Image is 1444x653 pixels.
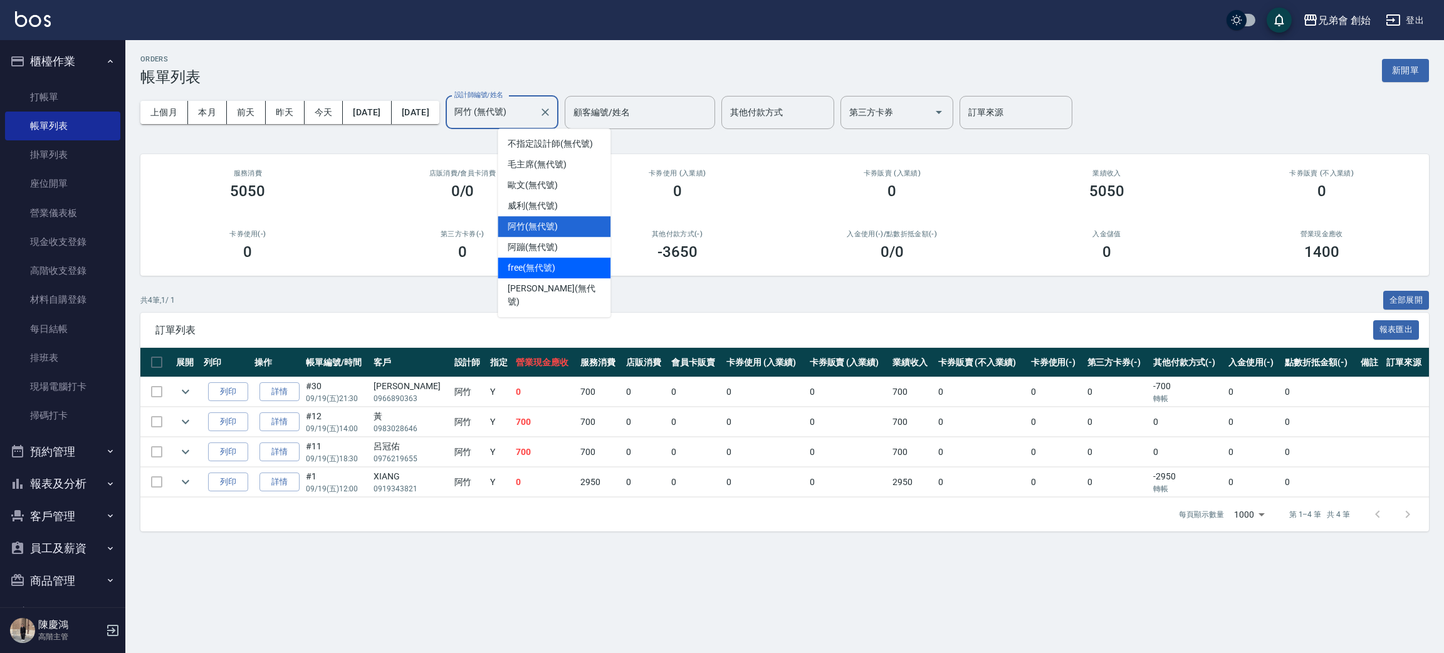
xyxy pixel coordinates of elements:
[230,182,265,200] h3: 5050
[1153,483,1223,494] p: 轉帳
[451,468,487,497] td: 阿竹
[1267,8,1292,33] button: save
[668,377,723,407] td: 0
[1229,169,1414,177] h2: 卡券販賣 (不入業績)
[5,199,120,227] a: 營業儀表板
[577,437,622,467] td: 700
[1282,348,1358,377] th: 點數折抵金額(-)
[306,393,368,404] p: 09/19 (五) 21:30
[259,442,300,462] a: 詳情
[208,442,248,462] button: 列印
[513,377,577,407] td: 0
[513,437,577,467] td: 700
[800,230,985,238] h2: 入金使用(-) /點數折抵金額(-)
[889,437,934,467] td: 700
[5,565,120,597] button: 商品管理
[454,90,503,100] label: 設計師編號/姓名
[1383,348,1429,377] th: 訂單來源
[5,285,120,314] a: 材料自購登錄
[5,315,120,343] a: 每日結帳
[251,348,302,377] th: 操作
[1382,59,1429,82] button: 新開單
[140,295,175,306] p: 共 4 筆, 1 / 1
[623,377,668,407] td: 0
[1382,64,1429,76] a: 新開單
[374,470,447,483] div: XIANG
[487,377,513,407] td: Y
[303,348,371,377] th: 帳單編號/時間
[1179,509,1224,520] p: 每頁顯示數量
[668,348,723,377] th: 會員卡販賣
[577,407,622,437] td: 700
[1028,407,1084,437] td: 0
[5,169,120,198] a: 座位開單
[536,103,554,121] button: Clear
[176,442,195,461] button: expand row
[508,199,558,212] span: 威利 (無代號)
[5,500,120,533] button: 客戶管理
[5,343,120,372] a: 排班表
[5,45,120,78] button: 櫃檯作業
[5,468,120,500] button: 報表及分析
[392,101,439,124] button: [DATE]
[374,423,447,434] p: 0983028646
[657,243,698,261] h3: -3650
[266,101,305,124] button: 昨天
[451,377,487,407] td: 阿竹
[1289,509,1350,520] p: 第 1–4 筆 共 4 筆
[487,468,513,497] td: Y
[176,382,195,401] button: expand row
[1373,320,1420,340] button: 報表匯出
[176,473,195,491] button: expand row
[1150,468,1226,497] td: -2950
[303,437,371,467] td: #11
[577,348,622,377] th: 服務消費
[1015,169,1200,177] h2: 業績收入
[513,407,577,437] td: 700
[343,101,391,124] button: [DATE]
[374,453,447,464] p: 0976219655
[208,473,248,492] button: 列印
[1102,243,1111,261] h3: 0
[5,256,120,285] a: 高階收支登錄
[668,437,723,467] td: 0
[5,436,120,468] button: 預約管理
[1153,393,1223,404] p: 轉帳
[1084,377,1150,407] td: 0
[487,437,513,467] td: Y
[723,468,807,497] td: 0
[5,532,120,565] button: 員工及薪資
[303,468,371,497] td: #1
[5,112,120,140] a: 帳單列表
[5,83,120,112] a: 打帳單
[1317,182,1326,200] h3: 0
[1028,348,1084,377] th: 卡券使用(-)
[1150,348,1226,377] th: 其他付款方式(-)
[140,55,201,63] h2: ORDERS
[508,241,558,254] span: 阿蹦 (無代號)
[1282,437,1358,467] td: 0
[374,410,447,423] div: 黃
[140,68,201,86] h3: 帳單列表
[1282,468,1358,497] td: 0
[807,348,890,377] th: 卡券販賣 (入業績)
[723,377,807,407] td: 0
[1381,9,1429,32] button: 登出
[1373,323,1420,335] a: 報表匯出
[1150,377,1226,407] td: -700
[508,158,567,171] span: 毛主席 (無代號)
[5,401,120,430] a: 掃碼打卡
[1225,348,1282,377] th: 入金使用(-)
[38,619,102,631] h5: 陳慶鴻
[935,468,1028,497] td: 0
[1028,468,1084,497] td: 0
[374,440,447,453] div: 呂冠佑
[1084,407,1150,437] td: 0
[800,169,985,177] h2: 卡券販賣 (入業績)
[1304,243,1339,261] h3: 1400
[935,348,1028,377] th: 卡券販賣 (不入業績)
[668,407,723,437] td: 0
[807,437,890,467] td: 0
[188,101,227,124] button: 本月
[1318,13,1371,28] div: 兄弟會 創始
